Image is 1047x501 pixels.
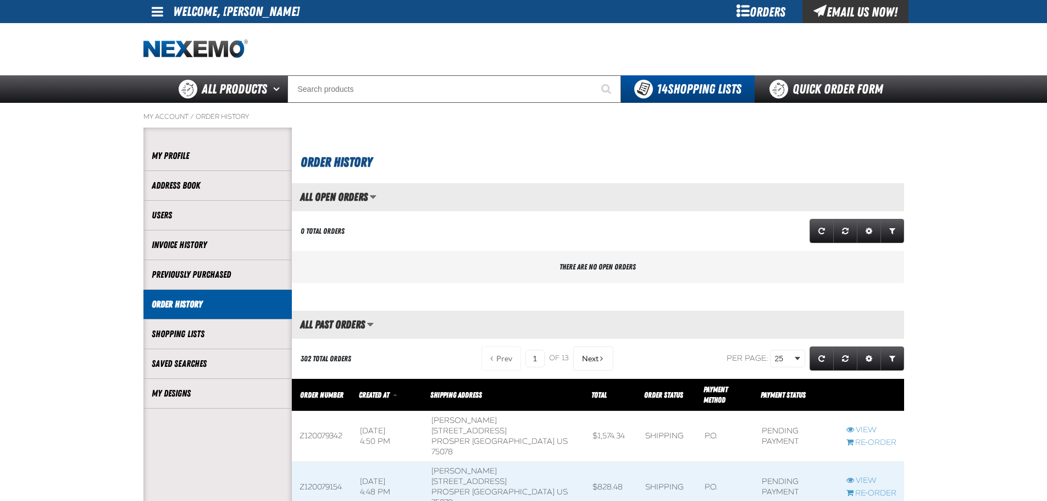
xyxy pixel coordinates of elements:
a: Quick Order Form [755,75,904,103]
a: Reset grid action [833,346,857,371]
span: US [557,487,568,497]
span: 25 [775,353,793,365]
th: Row actions [839,379,904,411]
a: Address Book [152,179,284,192]
button: Manage grid views. Current view is All Open Orders [369,188,376,206]
nav: Breadcrumbs [143,112,904,121]
a: View Z120079342 order [846,425,896,436]
a: Refresh grid action [810,346,834,371]
a: Previously Purchased [152,268,284,281]
input: Search [287,75,621,103]
div: 302 Total Orders [301,354,351,364]
a: Total [591,390,607,399]
span: [PERSON_NAME] [431,466,497,476]
a: Home [143,40,248,59]
span: There are no open orders [559,262,636,271]
span: Payment Status [761,390,806,399]
span: All Products [202,79,267,99]
a: My Designs [152,387,284,400]
span: PROSPER [431,487,470,497]
a: Order Status [644,390,683,399]
a: View Z120079154 order [846,476,896,486]
a: Re-Order Z120079154 order [846,488,896,499]
span: [GEOGRAPHIC_DATA] [472,487,555,497]
a: Saved Searches [152,357,284,370]
a: Reset grid action [833,219,857,243]
a: Expand or Collapse Grid Settings [857,219,881,243]
div: 0 Total Orders [301,226,345,236]
a: Refresh grid action [810,219,834,243]
a: Invoice History [152,239,284,251]
span: Shopping Lists [657,81,741,97]
a: My Profile [152,150,284,162]
h2: All Open Orders [292,191,368,203]
a: Order Number [300,390,344,399]
span: US [557,437,568,446]
button: You have 14 Shopping Lists. Open to view details [621,75,755,103]
strong: 14 [657,81,668,97]
td: Z120079342 [292,411,352,462]
a: Expand or Collapse Grid Filters [880,346,904,371]
a: Order History [152,298,284,311]
a: Re-Order Z120079342 order [846,438,896,448]
td: $1,574.34 [585,411,638,462]
td: P.O. [697,411,754,462]
button: Start Searching [594,75,621,103]
span: Order History [301,155,372,170]
a: Expand or Collapse Grid Settings [857,346,881,371]
a: Shopping Lists [152,328,284,340]
span: [PERSON_NAME] [431,416,497,425]
button: Next Page [573,346,613,371]
input: Current page number [525,350,545,367]
a: My Account [143,112,189,121]
a: Order History [196,112,249,121]
a: Created At [359,390,391,399]
bdo: 75078 [431,447,453,456]
span: Next Page [582,354,599,363]
h2: All Past Orders [292,318,365,331]
img: Nexemo logo [143,40,248,59]
span: [GEOGRAPHIC_DATA] [472,437,555,446]
td: [DATE] 4:50 PM [352,411,424,462]
span: / [190,112,194,121]
a: Expand or Collapse Grid Filters [880,219,904,243]
span: Shipping Address [430,390,482,399]
span: Created At [359,390,389,399]
span: of 13 [549,354,569,364]
span: [STREET_ADDRESS] [431,426,507,436]
span: PROSPER [431,437,470,446]
td: Shipping [638,411,697,462]
span: Payment Method [703,385,728,404]
button: Open All Products pages [269,75,287,103]
span: [STREET_ADDRESS] [431,477,507,486]
span: Per page: [727,354,768,363]
a: Users [152,209,284,222]
td: Pending payment [754,411,839,462]
button: Manage grid views. Current view is All Past Orders [367,315,374,334]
